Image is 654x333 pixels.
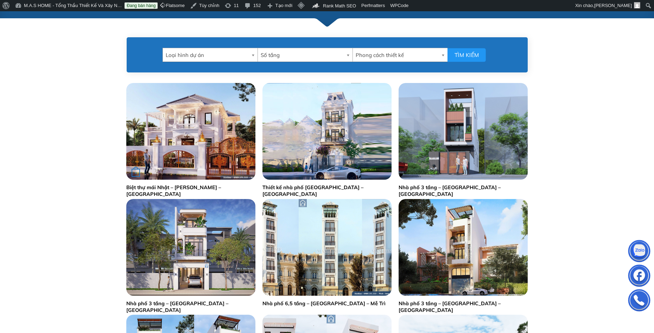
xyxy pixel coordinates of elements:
[629,266,650,287] img: Facebook
[399,83,528,180] img: Nhà phố 3 tầng - Em Mạnh - Nam Định
[126,83,255,180] img: Thiết kế biệt thự anh Mạnh - Thái Bình | MasHome
[629,242,650,263] img: Zalo
[126,199,255,296] img: Nhà phố 3 tầng - Anh Tuân - Phú Thọ
[262,300,386,307] a: Nhà phố 6,5 tầng – [GEOGRAPHIC_DATA] – Mễ Trì
[166,48,248,62] span: Loại hình dự án
[399,300,528,313] a: Nhà phố 3 tầng – [GEOGRAPHIC_DATA] – [GEOGRAPHIC_DATA]
[132,168,140,178] div: Đọc tiếp
[399,184,528,197] a: Nhà phố 3 tầng – [GEOGRAPHIC_DATA] – [GEOGRAPHIC_DATA]
[261,48,343,62] span: Số tầng
[262,199,392,296] img: Thiết kế nhà phố anh Dương - Mễ Trì | MasHome
[323,3,356,8] span: Rank Math SEO
[126,184,255,197] a: Biệt thự mái Nhật – [PERSON_NAME] – [GEOGRAPHIC_DATA]
[447,48,486,62] button: Tìm kiếm
[132,169,140,177] strong: +
[125,2,158,9] a: Đang bán hàng
[399,199,528,296] img: Nhà phố 3 tầng - Anh Hưng - Vĩnh Phúc
[594,3,632,8] span: [PERSON_NAME]
[262,184,392,197] a: Thiết kế nhà phố [GEOGRAPHIC_DATA] – [GEOGRAPHIC_DATA]
[629,291,650,312] img: Phone
[126,300,255,313] a: Nhà phố 3 tầng – [GEOGRAPHIC_DATA] – [GEOGRAPHIC_DATA]
[356,48,438,62] span: Phong cách thiết kế
[262,83,392,180] img: Thiết kế nhà phố anh Mạnh - Hải Dương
